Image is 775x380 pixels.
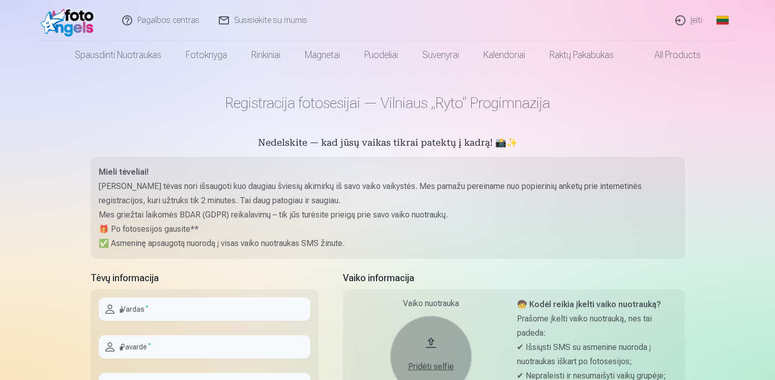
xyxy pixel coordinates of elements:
[400,361,462,373] div: Pridėti selfie
[410,41,471,69] a: Suvenyrai
[99,222,677,236] p: 🎁 Po fotosesijos gausite**
[239,41,293,69] a: Rinkiniai
[99,167,149,177] strong: Mieli tėveliai!
[517,312,677,340] p: Prašome įkelti vaiko nuotrauką, nes tai padeda:
[517,300,661,309] strong: 🧒 Kodėl reikia įkelti vaiko nuotrauką?
[41,4,99,37] img: /fa2
[63,41,174,69] a: Spausdinti nuotraukas
[91,137,685,151] h5: Nedelskite — kad jūsų vaikas tikrai patektų į kadrą! 📸✨
[352,41,410,69] a: Puodeliai
[343,271,685,285] h5: Vaiko informacija
[517,340,677,369] p: ✔ Išsiųsti SMS su asmenine nuoroda į nuotraukas iškart po fotosesijos;
[91,94,685,112] h1: Registracija fotosesijai — Vilniaus „Ryto“ Progimnazija
[99,236,677,251] p: ✅ Asmeninę apsaugotą nuorodą į visas vaiko nuotraukas SMS žinute.
[174,41,239,69] a: Fotoknyga
[293,41,352,69] a: Magnetai
[351,297,511,310] div: Vaiko nuotrauka
[626,41,713,69] a: All products
[537,41,626,69] a: Raktų pakabukas
[99,208,677,222] p: Mes griežtai laikomės BDAR (GDPR) reikalavimų – tik jūs turėsite prieigą prie savo vaiko nuotraukų.
[91,271,319,285] h5: Tėvų informacija
[99,179,677,208] p: [PERSON_NAME] tėvas nori išsaugoti kuo daugiau šviesių akimirkų iš savo vaiko vaikystės. Mes pama...
[471,41,537,69] a: Kalendoriai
